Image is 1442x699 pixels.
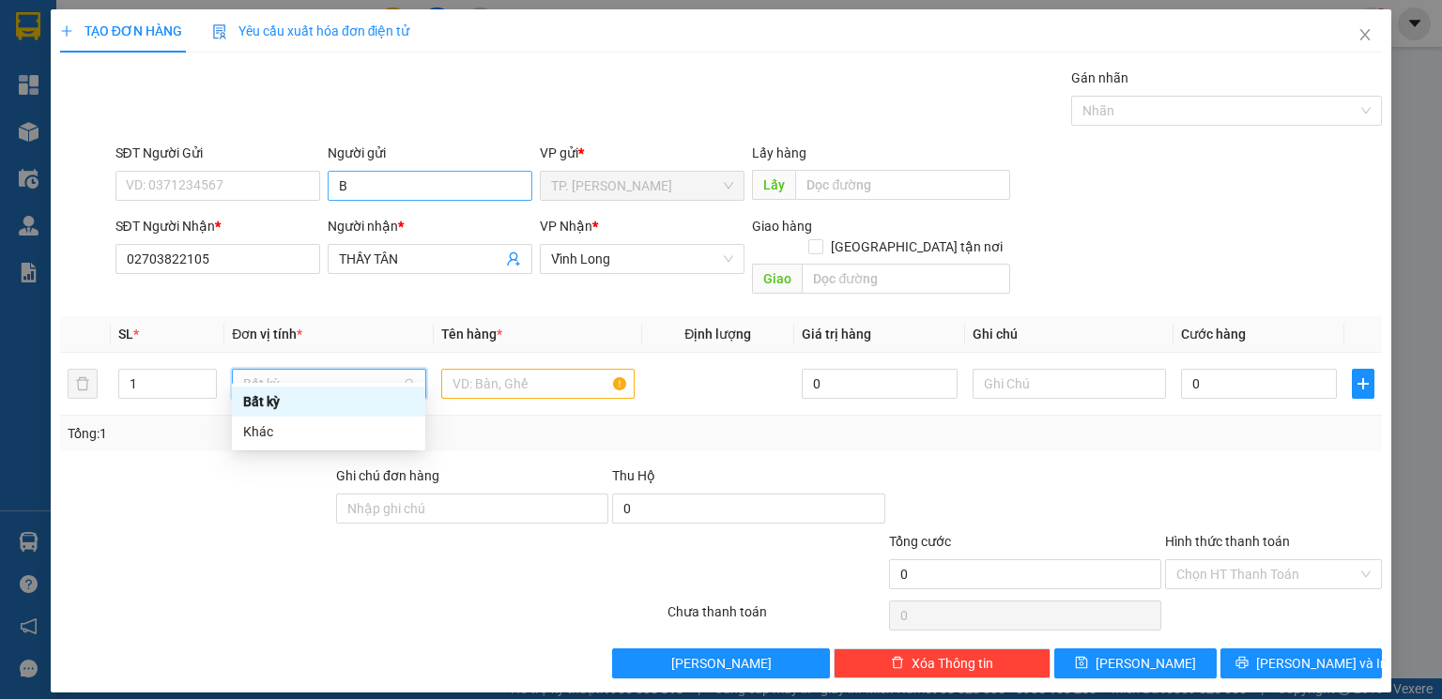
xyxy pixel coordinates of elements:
div: Người nhận [328,216,532,236]
span: Giao hàng [752,219,812,234]
div: SĐT Người Gửi [115,143,320,163]
span: Lấy hàng [752,145,806,160]
div: Chưa thanh toán [666,601,886,634]
button: save[PERSON_NAME] [1054,648,1217,678]
span: plus [60,24,73,38]
span: Yêu cầu xuất hóa đơn điện tử [212,23,410,38]
button: [PERSON_NAME] [612,648,829,678]
input: VD: Bàn, Ghế [441,369,635,399]
th: Ghi chú [965,316,1174,353]
input: Ghi Chú [973,369,1166,399]
span: save [1075,656,1088,671]
span: close [1358,27,1373,42]
button: deleteXóa Thông tin [834,648,1051,678]
input: Ghi chú đơn hàng [336,494,608,524]
span: [PERSON_NAME] [671,653,772,674]
div: Người gửi [328,143,532,163]
span: Đơn vị tính [232,327,302,342]
span: Cước hàng [1181,327,1246,342]
input: Dọc đường [802,264,1010,294]
div: Bất kỳ [232,387,425,417]
div: Khác [243,421,414,442]
span: [PERSON_NAME] và In [1256,653,1388,674]
span: Bất kỳ [243,370,414,398]
button: printer[PERSON_NAME] và In [1220,648,1383,678]
div: Tổng: 1 [68,423,558,444]
div: Bất kỳ [243,391,414,412]
div: VP gửi [540,143,744,163]
span: Vĩnh Long [551,245,733,273]
span: printer [1235,656,1249,671]
button: delete [68,369,98,399]
span: Giao [752,264,802,294]
img: icon [212,24,227,39]
span: Giá trị hàng [802,327,871,342]
span: Thu Hộ [612,468,655,483]
span: Tổng cước [889,534,951,549]
label: Hình thức thanh toán [1165,534,1290,549]
span: plus [1353,376,1373,391]
input: 0 [802,369,958,399]
span: [PERSON_NAME] [1096,653,1196,674]
span: TẠO ĐƠN HÀNG [60,23,182,38]
span: VP Nhận [540,219,592,234]
label: Ghi chú đơn hàng [336,468,439,483]
input: Dọc đường [795,170,1010,200]
span: Tên hàng [441,327,502,342]
span: SL [118,327,133,342]
button: Close [1339,9,1391,62]
span: Lấy [752,170,795,200]
span: delete [891,656,904,671]
div: SĐT Người Nhận [115,216,320,236]
label: Gán nhãn [1071,70,1128,85]
span: user-add [506,251,521,266]
button: plus [1352,369,1374,399]
span: Xóa Thông tin [912,653,993,674]
span: [GEOGRAPHIC_DATA] tận nơi [823,236,1010,257]
span: Định lượng [684,327,751,342]
div: Khác [232,417,425,447]
span: TP. Hồ Chí Minh [551,172,733,200]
